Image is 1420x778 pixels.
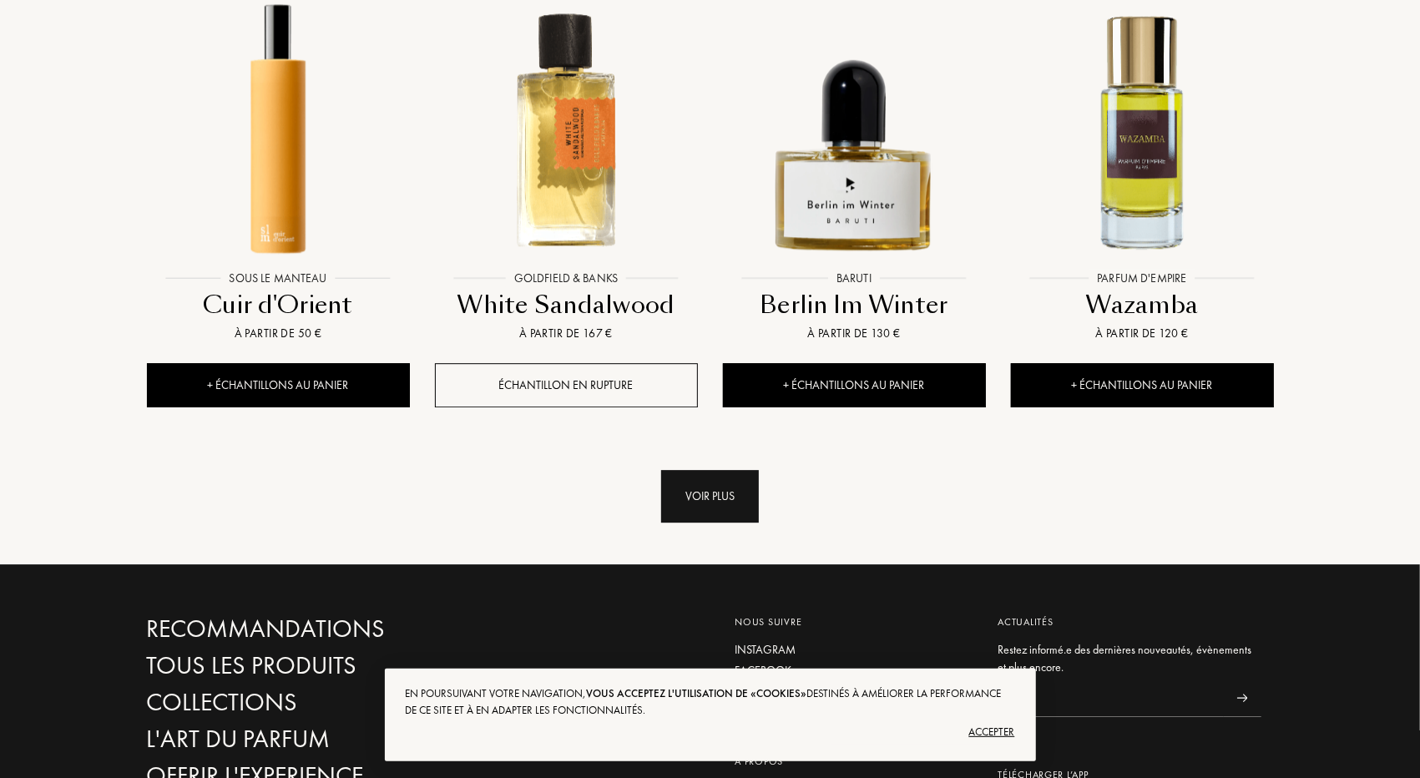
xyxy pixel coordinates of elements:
a: Collections [147,688,506,717]
div: À partir de 167 € [442,325,691,342]
a: Tous les produits [147,651,506,680]
div: À partir de 120 € [1018,325,1267,342]
a: L'Art du Parfum [147,725,506,754]
a: Facebook [735,662,973,679]
div: À partir de 50 € [154,325,403,342]
div: Actualités [998,614,1261,629]
img: news_send.svg [1237,694,1248,702]
div: Échantillon en rupture [435,363,698,407]
div: + Échantillons au panier [1011,363,1274,407]
img: White Sandalwood Goldfield & Banks [437,1,696,260]
div: Voir plus [661,470,759,523]
input: Email [998,679,1224,717]
div: Restez informé.e des dernières nouveautés, évènements et plus encore. [998,641,1261,676]
img: Cuir d'Orient Sous le Manteau [149,1,408,260]
img: Wazamba Parfum d'Empire [1013,1,1272,260]
div: Accepter [406,719,1015,745]
div: + Échantillons au panier [147,363,410,407]
a: Instagram [735,641,973,659]
div: En poursuivant votre navigation, destinés à améliorer la performance de ce site et à en adapter l... [406,685,1015,719]
div: Nous suivre [735,614,973,629]
img: Berlin Im Winter Baruti [725,1,984,260]
div: + Échantillons au panier [723,363,986,407]
span: vous acceptez l'utilisation de «cookies» [587,686,807,700]
div: À partir de 130 € [730,325,979,342]
a: Recommandations [147,614,506,644]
